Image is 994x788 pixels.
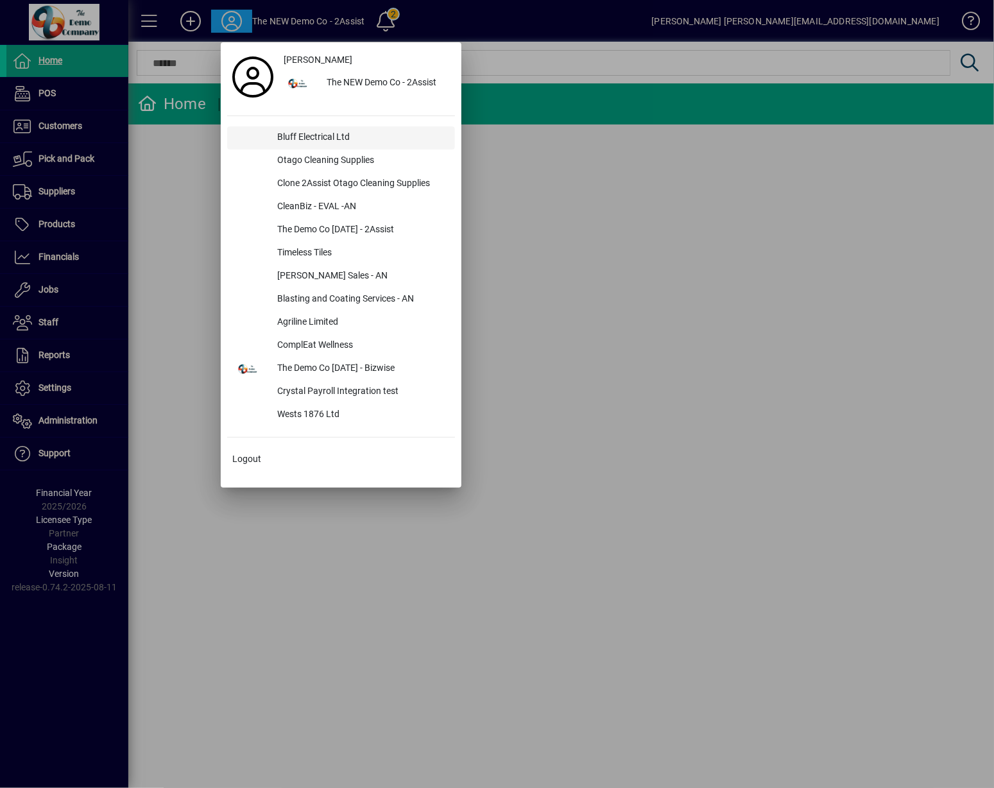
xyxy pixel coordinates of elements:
div: ComplEat Wellness [267,334,455,357]
button: [PERSON_NAME] Sales - AN [227,265,455,288]
button: Logout [227,448,455,471]
div: CleanBiz - EVAL -AN [267,196,455,219]
div: Clone 2Assist Otago Cleaning Supplies [267,173,455,196]
button: CleanBiz - EVAL -AN [227,196,455,219]
button: Bluff Electrical Ltd [227,126,455,150]
button: Timeless Tiles [227,242,455,265]
button: Wests 1876 Ltd [227,404,455,427]
span: Logout [232,452,261,466]
div: [PERSON_NAME] Sales - AN [267,265,455,288]
div: Bluff Electrical Ltd [267,126,455,150]
button: Crystal Payroll Integration test [227,381,455,404]
div: Timeless Tiles [267,242,455,265]
div: Crystal Payroll Integration test [267,381,455,404]
div: Otago Cleaning Supplies [267,150,455,173]
button: Otago Cleaning Supplies [227,150,455,173]
div: Wests 1876 Ltd [267,404,455,427]
div: The NEW Demo Co - 2Assist [316,72,455,95]
span: [PERSON_NAME] [284,53,352,67]
button: The Demo Co [DATE] - 2Assist [227,219,455,242]
div: The Demo Co [DATE] - 2Assist [267,219,455,242]
div: The Demo Co [DATE] - Bizwise [267,357,455,381]
button: ComplEat Wellness [227,334,455,357]
button: Agriline Limited [227,311,455,334]
button: The NEW Demo Co - 2Assist [278,72,455,95]
button: Clone 2Assist Otago Cleaning Supplies [227,173,455,196]
a: Profile [227,65,278,89]
a: [PERSON_NAME] [278,49,455,72]
button: The Demo Co [DATE] - Bizwise [227,357,455,381]
div: Blasting and Coating Services - AN [267,288,455,311]
button: Blasting and Coating Services - AN [227,288,455,311]
div: Agriline Limited [267,311,455,334]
